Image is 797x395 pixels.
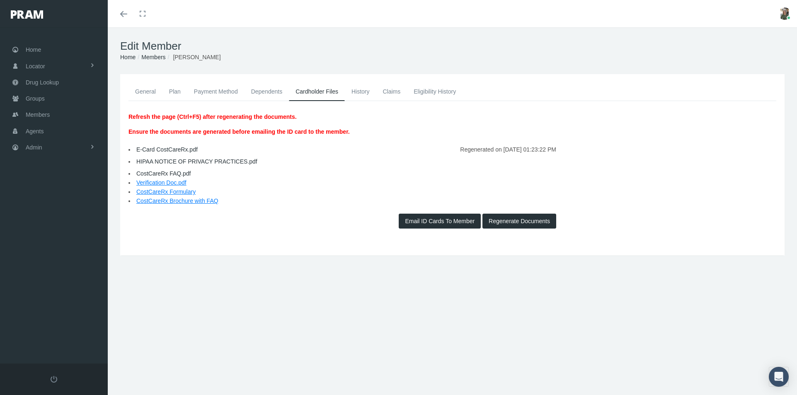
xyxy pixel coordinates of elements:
span: Home [26,42,41,58]
a: Plan [162,82,187,101]
span: Agents [26,123,44,139]
a: CostCareRx FAQ.pdf [136,170,191,177]
span: Locator [26,58,45,74]
a: Claims [376,82,407,101]
a: Members [141,54,165,60]
h1: Edit Member [120,40,785,53]
a: Verification Doc.pdf [136,179,187,186]
span: Groups [26,91,45,106]
a: Cardholder Files [289,82,345,101]
a: E-Card CostCareRx.pdf [136,146,198,153]
button: Email ID Cards To Member [399,214,481,229]
p: Ensure the documents are generated before emailing the ID card to the member. [128,127,350,136]
a: Dependents [245,82,289,101]
span: [PERSON_NAME] [173,54,220,60]
img: PRAM_20_x_78.png [11,10,43,19]
span: Members [26,107,50,123]
button: Regenerate Documents [482,214,556,229]
a: General [128,82,162,101]
span: Drug Lookup [26,75,59,90]
a: Eligibility History [407,82,463,101]
img: S_Profile_Picture_15372.jpg [778,7,791,20]
div: Open Intercom Messenger [769,367,789,387]
a: CostCareRx Brochure with FAQ [136,197,218,204]
a: Payment Method [187,82,245,101]
a: Home [120,54,136,60]
div: Regenerated on [DATE] 01:23:22 PM [342,142,562,154]
a: History [345,82,376,101]
p: Refresh the page (Ctrl+F5) after regenerating the documents. [128,112,350,121]
span: Admin [26,140,42,155]
a: HIPAA NOTICE OF PRIVACY PRACTICES.pdf [136,158,257,165]
a: CostCareRx Formulary [136,188,196,195]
